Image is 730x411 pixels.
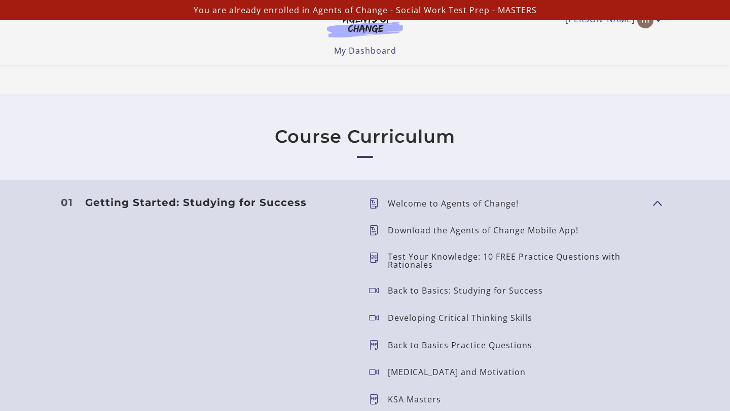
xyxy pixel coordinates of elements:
p: Download the Agents of Change Mobile App! [388,226,587,234]
span: 01 [61,197,73,208]
p: Developing Critical Thinking Skills [388,314,540,322]
p: Test Your Knowledge: 10 FREE Practice Questions with Rationales [388,253,645,269]
a: Course Curriculum [275,126,455,147]
p: KSA Masters [388,395,449,403]
h3: Getting Started: Studying for Success [85,196,353,209]
p: You are already enrolled in Agents of Change - Social Work Test Prep - MASTERS [4,4,726,16]
p: Back to Basics: Studying for Success [388,286,551,295]
a: Toggle menu [565,12,656,28]
p: Welcome to Agents of Change! [388,199,527,208]
a: My Dashboard [334,45,396,56]
p: Back to Basics Practice Questions [388,341,540,349]
img: Agents of Change Logo [316,14,414,37]
p: [MEDICAL_DATA] and Motivation [388,368,534,376]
